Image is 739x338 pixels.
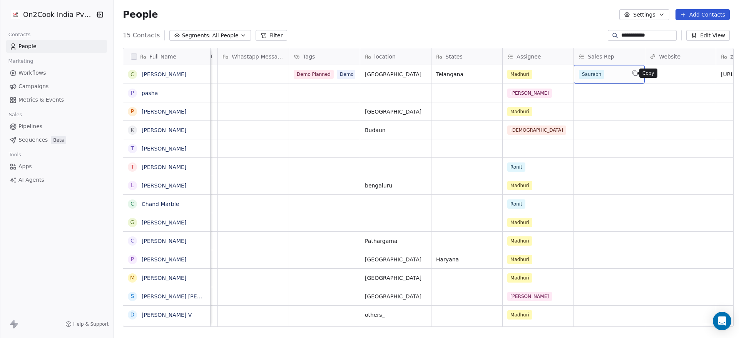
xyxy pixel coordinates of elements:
span: Assignee [517,53,541,60]
span: All People [212,32,238,40]
a: Apps [6,160,107,173]
span: Madhuri [507,70,532,79]
span: Demo Planned [294,70,334,79]
span: Madhuri [507,236,532,246]
span: Demo Given [337,70,372,79]
span: others_ [365,311,426,319]
a: [PERSON_NAME] [PERSON_NAME] [142,293,233,300]
div: L [131,181,134,189]
div: M [130,274,135,282]
div: Website [645,48,716,65]
span: People [123,9,158,20]
div: location [360,48,431,65]
span: [DEMOGRAPHIC_DATA] [507,125,566,135]
a: SequencesBeta [6,134,107,146]
span: Metrics & Events [18,96,64,104]
a: [PERSON_NAME] [142,219,186,226]
span: Saurabh [579,70,604,79]
div: Sales Rep [574,48,645,65]
span: Help & Support [73,321,109,327]
span: [GEOGRAPHIC_DATA] [365,256,426,263]
span: [GEOGRAPHIC_DATA] [365,70,426,78]
span: AI Agents [18,176,44,184]
span: States [445,53,462,60]
div: P [131,107,134,115]
a: [PERSON_NAME] [142,238,186,244]
span: People [18,42,37,50]
button: Settings [619,9,669,20]
span: Telangana [436,70,498,78]
span: Tags [303,53,315,60]
span: Ronit [507,199,525,209]
span: [GEOGRAPHIC_DATA] [365,274,426,282]
a: [PERSON_NAME] V [142,312,192,318]
span: Campaigns [18,82,48,90]
div: D [130,311,135,319]
span: location [374,53,396,60]
span: [PERSON_NAME] [507,292,552,301]
a: [PERSON_NAME] [142,146,186,152]
span: Madhuri [507,218,532,227]
div: G [130,218,135,226]
span: Segments: [182,32,211,40]
span: Pipelines [18,122,42,131]
a: Metrics & Events [6,94,107,106]
span: Marketing [5,55,37,67]
span: Pathargama [365,237,426,245]
div: C [130,70,134,79]
span: 15 Contacts [123,31,160,40]
span: On2Cook India Pvt. Ltd. [23,10,93,20]
a: Help & Support [65,321,109,327]
span: Sales Rep [588,53,614,60]
span: Budaun [365,126,426,134]
span: Madhuri [507,255,532,264]
div: p [131,89,134,97]
span: Full Name [149,53,176,60]
a: People [6,40,107,53]
div: K [131,126,134,134]
button: Add Contacts [675,9,730,20]
div: Open Intercom Messenger [713,312,731,330]
a: Chand Marble [142,201,179,207]
span: [GEOGRAPHIC_DATA] [365,293,426,300]
span: Madhuri [507,181,532,190]
span: Whastapp Message [232,53,284,60]
a: [PERSON_NAME] [142,127,186,133]
a: Campaigns [6,80,107,93]
div: S [131,292,134,300]
span: Tools [5,149,24,161]
span: [PERSON_NAME] [507,89,552,98]
span: [GEOGRAPHIC_DATA] [365,108,426,115]
img: on2cook%20logo-04%20copy.jpg [11,10,20,19]
span: Haryana [436,256,498,263]
div: Tags [289,48,360,65]
div: C [130,237,134,245]
a: [PERSON_NAME] [142,109,186,115]
a: pasha [142,90,158,96]
a: [PERSON_NAME] [142,256,186,263]
span: Website [659,53,680,60]
a: AI Agents [6,174,107,186]
div: p [131,255,134,263]
span: Workflows [18,69,46,77]
span: Apps [18,162,32,171]
div: T [131,163,134,171]
a: Pipelines [6,120,107,133]
p: Copy [642,70,654,76]
div: States [431,48,502,65]
span: Ronit [507,162,525,172]
div: C [130,200,134,208]
span: Madhuri [507,107,532,116]
span: Beta [51,136,66,144]
div: Whastapp Message [218,48,289,65]
span: Sales [5,109,25,120]
span: Madhuri [507,273,532,283]
span: bengaluru [365,182,426,189]
div: grid [123,65,211,327]
a: [PERSON_NAME] [142,182,186,189]
div: Full Name [123,48,210,65]
div: T [131,144,134,152]
a: [PERSON_NAME] [142,164,186,170]
a: Workflows [6,67,107,79]
button: Filter [256,30,288,41]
